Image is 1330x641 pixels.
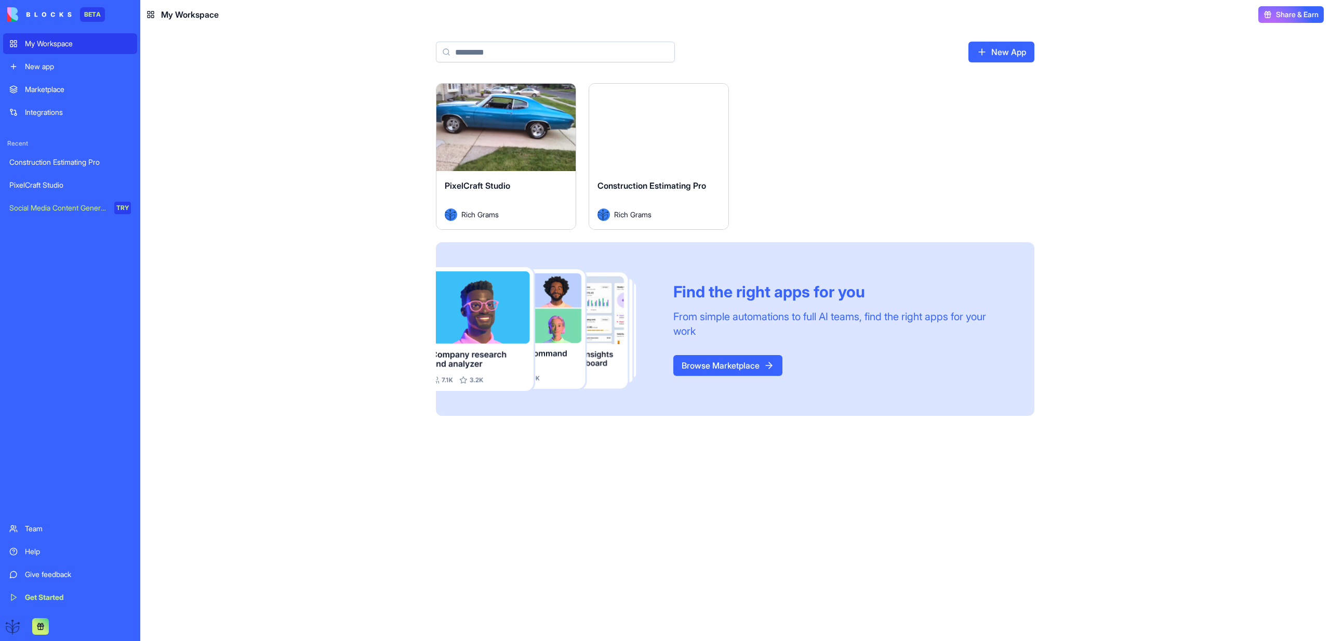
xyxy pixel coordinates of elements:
div: My Workspace [25,38,131,49]
a: Help [3,541,137,562]
a: Browse Marketplace [673,355,782,376]
a: Social Media Content GeneratorTRY [3,198,137,218]
a: Construction Estimating Pro [3,152,137,173]
div: Get Started [25,592,131,603]
a: PixelCraft StudioAvatarRich Grams [436,83,576,230]
a: Construction Estimating ProAvatarRich Grams [589,83,729,230]
div: Social Media Content Generator [9,203,107,213]
a: Get Started [3,587,137,608]
span: Share & Earn [1276,9,1319,20]
div: Help [25,546,131,557]
div: From simple automations to full AI teams, find the right apps for your work [673,309,1009,338]
span: Construction Estimating Pro [597,180,706,191]
div: Give feedback [25,569,131,580]
div: TRY [114,202,131,214]
div: Find the right apps for you [673,282,1009,301]
div: PixelCraft Studio [9,180,131,190]
span: Recent [3,139,137,148]
a: PixelCraft Studio [3,175,137,195]
span: Rich Grams [461,209,499,220]
div: New app [25,61,131,72]
div: Marketplace [25,84,131,95]
img: logo [7,7,72,22]
a: BETA [7,7,105,22]
div: Team [25,524,131,534]
a: Integrations [3,102,137,123]
img: Avatar [597,208,610,221]
a: Marketplace [3,79,137,100]
img: Avatar [445,208,457,221]
div: Construction Estimating Pro [9,157,131,167]
a: Team [3,518,137,539]
div: BETA [80,7,105,22]
a: Give feedback [3,564,137,585]
a: New App [968,42,1034,62]
span: My Workspace [161,8,219,21]
a: My Workspace [3,33,137,54]
span: PixelCraft Studio [445,180,510,191]
div: Integrations [25,107,131,117]
img: Frame_181_egmpey.png [436,267,657,391]
a: New app [3,56,137,77]
button: Share & Earn [1258,6,1324,23]
img: ACg8ocJXc4biGNmL-6_84M9niqKohncbsBQNEji79DO8k46BE60Re2nP=s96-c [5,618,22,635]
span: Rich Grams [614,209,651,220]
